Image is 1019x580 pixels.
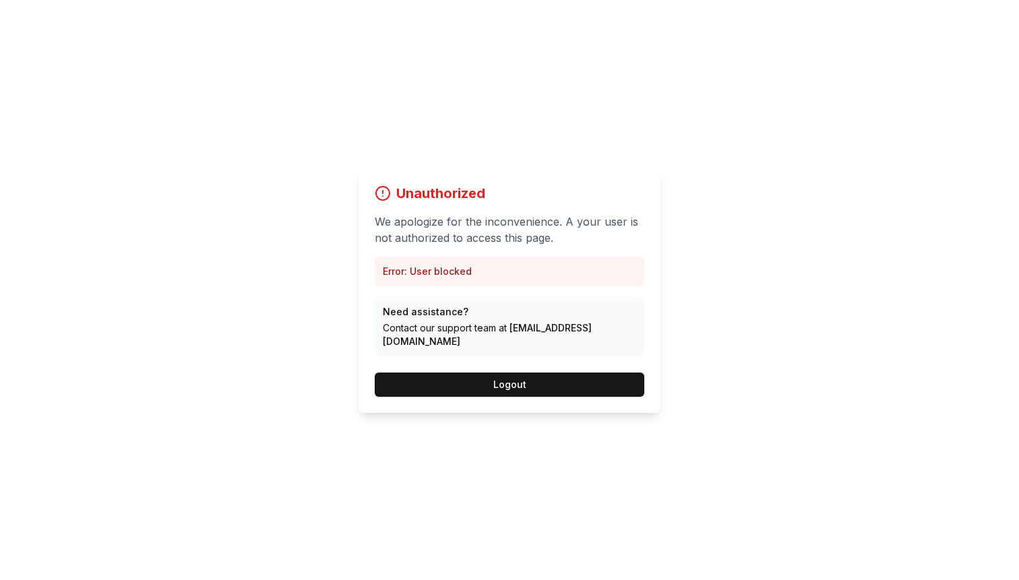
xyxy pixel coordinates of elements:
button: Logout [375,373,644,397]
p: We apologize for the inconvenience. A your user is not authorized to access this page. [375,214,644,246]
p: Contact our support team at [383,321,636,348]
p: Need assistance? [383,305,636,319]
h1: Unauthorized [396,184,485,203]
p: Error: User blocked [383,265,636,278]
